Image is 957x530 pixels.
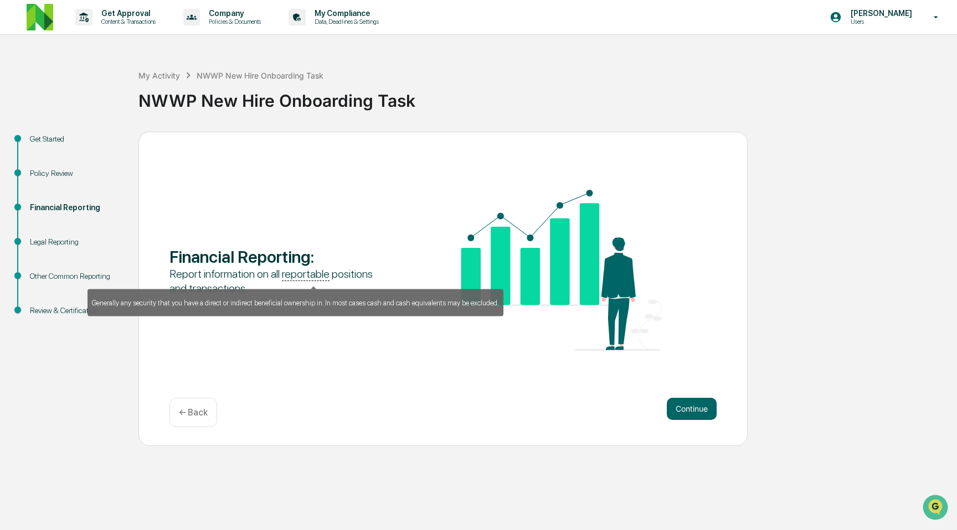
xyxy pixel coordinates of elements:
[282,267,330,281] u: reportable
[92,299,499,307] p: Generally any security that you have a direct or indirect beneficial ownership in. In most cases ...
[179,407,208,418] p: ← Back
[306,9,384,18] p: My Compliance
[443,190,662,350] img: Financial Reporting
[138,71,180,80] div: My Activity
[38,96,140,105] div: We're available if you need us!
[11,23,202,41] p: How can we help?
[27,4,53,30] img: logo
[80,141,89,149] div: 🗄️
[138,82,951,111] div: NWWP New Hire Onboarding Task
[169,247,388,267] div: Financial Reporting :
[7,135,76,155] a: 🖐️Preclearance
[667,398,717,420] button: Continue
[92,18,161,25] p: Content & Transactions
[30,305,121,316] div: Review & Certification
[22,139,71,150] span: Preclearance
[78,187,134,196] a: Powered byPylon
[38,85,182,96] div: Start new chat
[11,141,20,149] div: 🖐️
[110,188,134,196] span: Pylon
[200,9,266,18] p: Company
[30,202,121,214] div: Financial Reporting
[92,9,161,18] p: Get Approval
[30,133,121,145] div: Get Started
[76,135,142,155] a: 🗄️Attestations
[188,88,202,101] button: Start new chat
[91,139,137,150] span: Attestations
[169,267,388,295] div: Report information on all positions and transactions.
[922,493,951,523] iframe: Open customer support
[197,71,323,80] div: NWWP New Hire Onboarding Task
[200,18,266,25] p: Policies & Documents
[22,160,70,172] span: Data Lookup
[842,18,918,25] p: Users
[11,162,20,170] div: 🔎
[30,168,121,179] div: Policy Review
[7,156,74,176] a: 🔎Data Lookup
[842,9,918,18] p: [PERSON_NAME]
[30,236,121,248] div: Legal Reporting
[30,271,121,282] div: Other Common Reporting
[11,85,31,105] img: 1746055101610-c473b297-6a78-478c-a979-82029cc54cd1
[306,18,384,25] p: Data, Deadlines & Settings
